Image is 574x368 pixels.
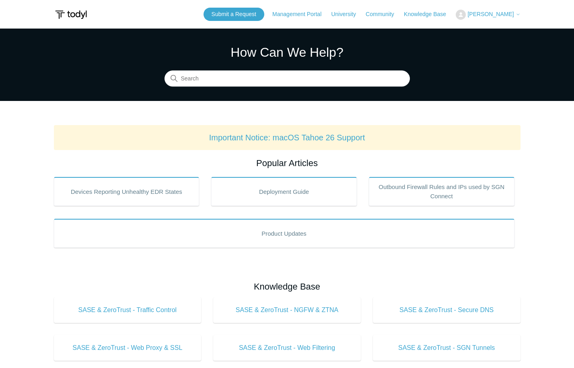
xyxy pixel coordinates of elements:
[366,10,402,19] a: Community
[165,71,410,87] input: Search
[331,10,364,19] a: University
[211,177,357,206] a: Deployment Guide
[54,219,514,248] a: Product Updates
[373,297,521,323] a: SASE & ZeroTrust - Secure DNS
[467,11,514,17] span: [PERSON_NAME]
[272,10,329,19] a: Management Portal
[213,335,361,361] a: SASE & ZeroTrust - Web Filtering
[54,335,202,361] a: SASE & ZeroTrust - Web Proxy & SSL
[385,305,508,315] span: SASE & ZeroTrust - Secure DNS
[225,343,349,353] span: SASE & ZeroTrust - Web Filtering
[204,8,264,21] a: Submit a Request
[66,343,189,353] span: SASE & ZeroTrust - Web Proxy & SSL
[385,343,508,353] span: SASE & ZeroTrust - SGN Tunnels
[54,280,521,293] h2: Knowledge Base
[209,133,365,142] a: Important Notice: macOS Tahoe 26 Support
[213,297,361,323] a: SASE & ZeroTrust - NGFW & ZTNA
[369,177,514,206] a: Outbound Firewall Rules and IPs used by SGN Connect
[54,177,200,206] a: Devices Reporting Unhealthy EDR States
[373,335,521,361] a: SASE & ZeroTrust - SGN Tunnels
[66,305,189,315] span: SASE & ZeroTrust - Traffic Control
[456,10,520,20] button: [PERSON_NAME]
[54,7,88,22] img: Todyl Support Center Help Center home page
[404,10,454,19] a: Knowledge Base
[225,305,349,315] span: SASE & ZeroTrust - NGFW & ZTNA
[165,43,410,62] h1: How Can We Help?
[54,297,202,323] a: SASE & ZeroTrust - Traffic Control
[54,156,521,170] h2: Popular Articles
